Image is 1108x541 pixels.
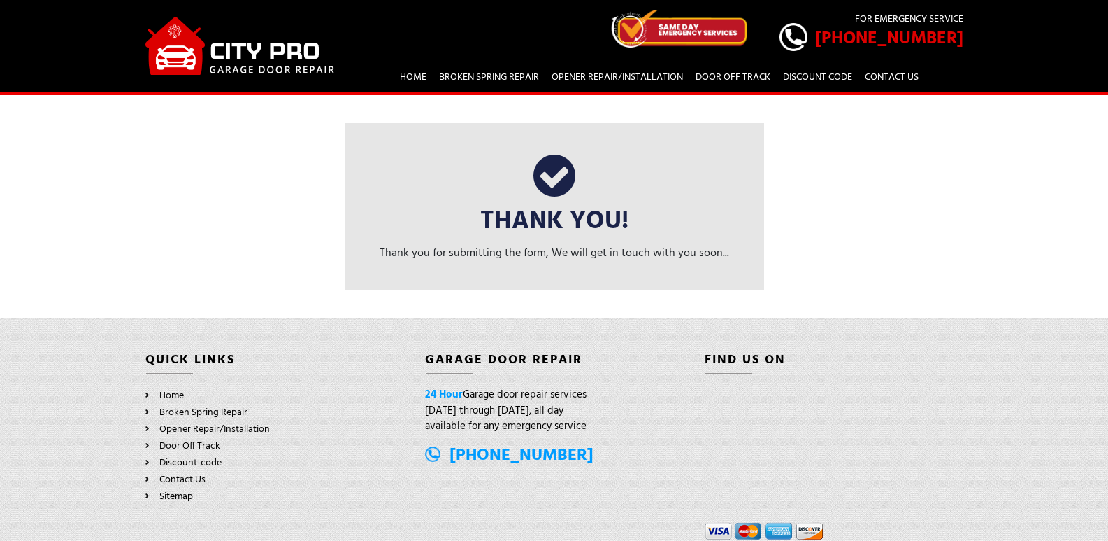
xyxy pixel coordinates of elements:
a: Home [395,65,431,90]
h4: Garage Door Repair [425,353,684,368]
p: For Emergency Service [779,12,963,27]
a: Contact Us [860,65,923,90]
a: Door Off track [691,65,775,90]
h3: Thank You! [359,207,750,237]
img: call.png [779,23,807,51]
a: Sitemap [152,489,193,505]
a: Home [152,388,184,404]
a: Contact Us [152,472,206,488]
a: Broken Spring Repair [152,405,247,421]
p: Thank you for submitting the form, We will get in touch with you soon... [359,245,750,262]
a: Discount-code [152,455,222,471]
h4: Find us on [705,353,963,368]
a: Opener Repair/Installation [152,421,270,437]
img: icon-top.png [609,10,749,47]
span: 24 Hour [425,386,463,403]
a: Door Off Track [152,438,220,454]
a: Discount Code [778,65,857,90]
a: [PHONE_NUMBER] [779,25,963,53]
h4: QUICK LINKS [145,353,404,368]
a: Opener Repair/Installation [547,65,688,90]
a: Broken Spring Repair [434,65,544,90]
img: Citypro.png [145,17,334,75]
a: [PHONE_NUMBER] [425,442,593,469]
p: Garage door repair services [DATE] through [DATE], all day available for any emergency service [425,387,684,435]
